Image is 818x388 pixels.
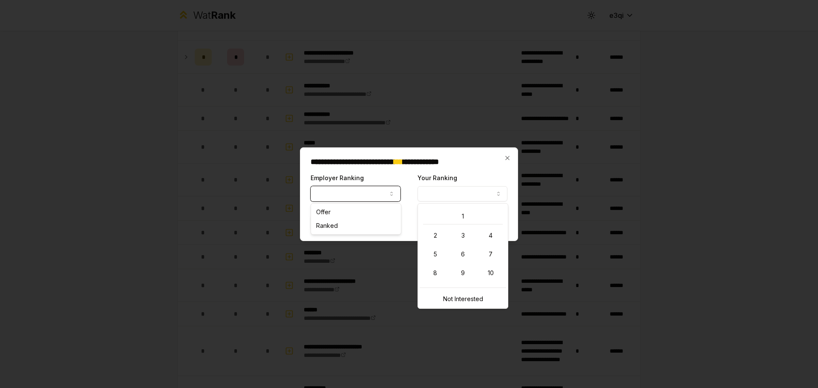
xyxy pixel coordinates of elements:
[489,250,493,259] span: 7
[461,269,465,277] span: 9
[418,174,457,181] label: Your Ranking
[311,215,357,230] button: Contribute
[488,269,494,277] span: 10
[443,295,483,303] span: Not Interested
[434,250,437,259] span: 5
[461,250,465,259] span: 6
[433,269,437,277] span: 8
[434,231,437,240] span: 2
[462,212,464,221] span: 1
[311,174,364,181] label: Employer Ranking
[489,231,493,240] span: 4
[461,231,465,240] span: 3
